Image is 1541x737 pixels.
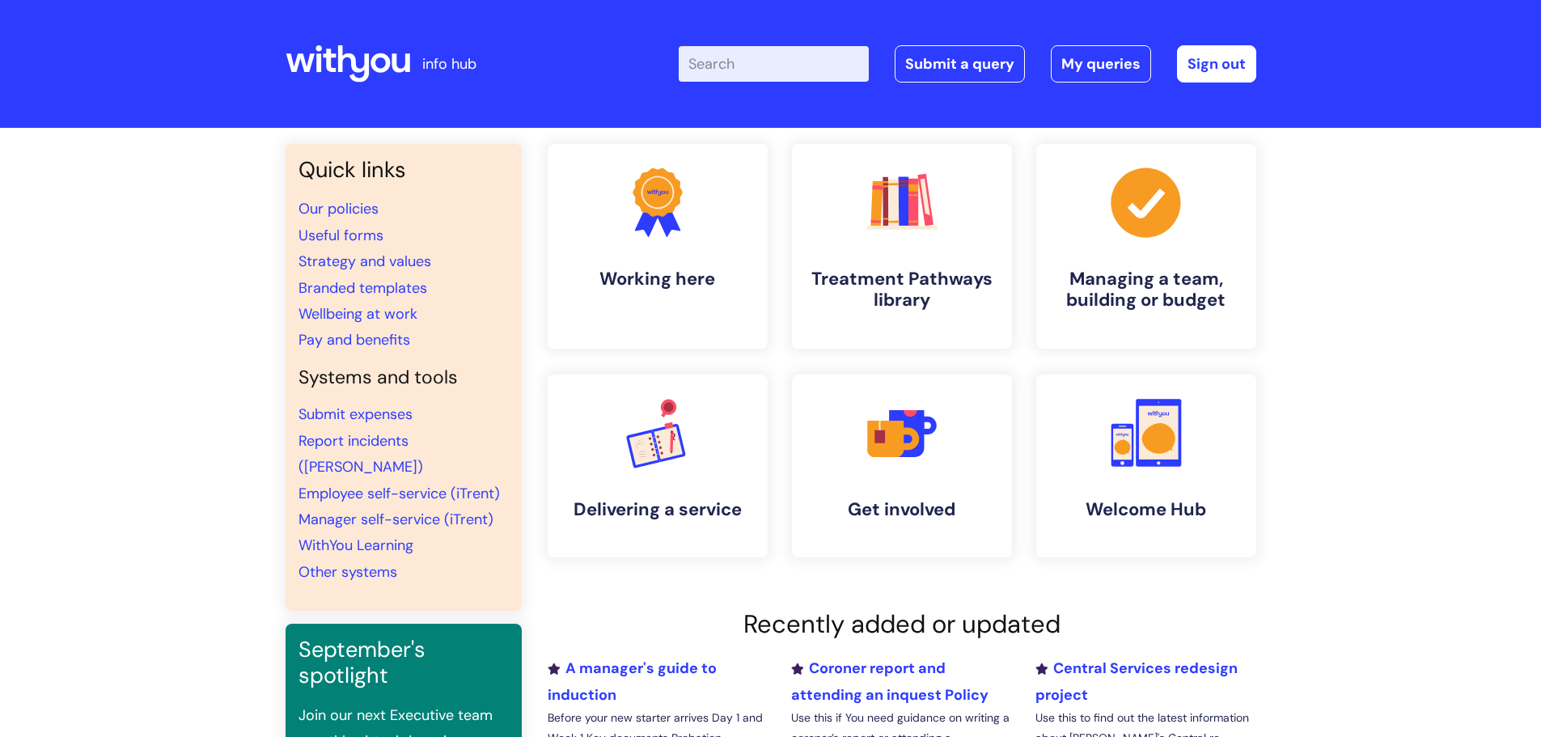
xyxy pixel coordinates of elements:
[791,659,989,704] a: Coroner report and attending an inquest Policy
[298,484,500,503] a: Employee self-service (iTrent)
[561,499,755,520] h4: Delivering a service
[548,659,717,704] a: A manager's guide to induction
[1036,144,1256,349] a: Managing a team, building or budget
[548,144,768,349] a: Working here
[1177,45,1256,83] a: Sign out
[1036,375,1256,557] a: Welcome Hub
[805,269,999,311] h4: Treatment Pathways library
[298,366,509,389] h4: Systems and tools
[298,304,417,324] a: Wellbeing at work
[679,46,869,82] input: Search
[805,499,999,520] h4: Get involved
[298,405,413,424] a: Submit expenses
[895,45,1025,83] a: Submit a query
[792,144,1012,349] a: Treatment Pathways library
[298,637,509,689] h3: September's spotlight
[298,278,427,298] a: Branded templates
[548,609,1256,639] h2: Recently added or updated
[1049,269,1243,311] h4: Managing a team, building or budget
[561,269,755,290] h4: Working here
[1035,659,1238,704] a: Central Services redesign project
[298,330,410,349] a: Pay and benefits
[298,510,493,529] a: Manager self-service (iTrent)
[298,199,379,218] a: Our policies
[548,375,768,557] a: Delivering a service
[298,157,509,183] h3: Quick links
[679,45,1256,83] div: | -
[298,431,423,477] a: Report incidents ([PERSON_NAME])
[298,536,413,555] a: WithYou Learning
[1049,499,1243,520] h4: Welcome Hub
[422,51,476,77] p: info hub
[792,375,1012,557] a: Get involved
[298,252,431,271] a: Strategy and values
[1051,45,1151,83] a: My queries
[298,562,397,582] a: Other systems
[298,226,383,245] a: Useful forms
